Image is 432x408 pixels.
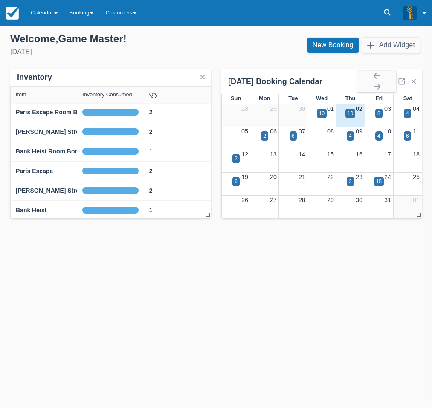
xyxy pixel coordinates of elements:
[16,168,53,174] strong: Paris Escape
[377,132,380,140] div: 4
[16,187,109,194] strong: [PERSON_NAME] Street Mystery
[263,132,266,140] div: 2
[348,110,353,117] div: 10
[384,128,391,135] a: 10
[406,132,409,140] div: 6
[149,108,153,117] a: 2
[149,187,153,194] strong: 2
[241,128,248,135] a: 05
[235,178,238,185] div: 6
[384,174,391,180] a: 24
[149,147,153,156] a: 1
[299,151,305,158] a: 14
[241,105,248,112] a: 28
[17,72,52,82] div: Inventory
[327,105,334,112] a: 01
[299,197,305,203] a: 28
[16,108,97,117] a: Paris Escape Room Booking
[327,174,334,180] a: 22
[16,186,109,195] a: [PERSON_NAME] Street Mystery
[327,128,334,135] a: 08
[299,105,305,112] a: 30
[6,7,19,20] img: checkfront-main-nav-mini-logo.png
[413,197,420,203] a: 01
[270,174,277,180] a: 20
[356,197,362,203] a: 30
[384,151,391,158] a: 17
[231,95,241,101] span: Sun
[241,197,248,203] a: 26
[307,38,359,53] a: New Booking
[327,197,334,203] a: 29
[270,105,277,112] a: 29
[413,105,420,112] a: 04
[292,132,295,140] div: 6
[16,127,153,136] a: [PERSON_NAME] Street Mystery Room Booking
[299,128,305,135] a: 07
[376,178,382,185] div: 15
[149,92,158,98] div: Qty
[149,127,153,136] a: 2
[149,128,153,135] strong: 2
[16,128,153,135] strong: [PERSON_NAME] Street Mystery Room Booking
[413,174,420,180] a: 25
[16,147,91,156] a: Bank Heist Room Booking
[362,38,420,53] button: Add Widget
[375,95,383,101] span: Fri
[384,197,391,203] a: 31
[149,109,153,116] strong: 2
[241,174,248,180] a: 19
[16,207,46,214] strong: Bank Heist
[16,92,26,98] div: Item
[377,110,380,117] div: 8
[356,105,362,112] a: 02
[356,174,362,180] a: 23
[299,174,305,180] a: 21
[149,207,153,214] strong: 1
[349,132,352,140] div: 4
[149,148,153,155] strong: 1
[345,95,356,101] span: Thu
[384,105,391,112] a: 03
[235,155,238,162] div: 2
[149,206,153,215] a: 1
[149,167,153,176] a: 2
[259,95,270,101] span: Mon
[228,77,357,87] div: [DATE] Booking Calendar
[327,151,334,158] a: 15
[403,6,417,20] img: A3
[356,128,362,135] a: 09
[413,128,420,135] a: 11
[270,197,277,203] a: 27
[349,178,352,185] div: 2
[270,151,277,158] a: 13
[82,92,132,98] div: Inventory Consumed
[149,168,153,174] strong: 2
[16,109,97,116] strong: Paris Escape Room Booking
[403,95,412,101] span: Sat
[406,110,409,117] div: 4
[319,110,325,117] div: 10
[10,47,209,57] div: [DATE]
[288,95,298,101] span: Tue
[241,151,248,158] a: 12
[16,148,91,155] strong: Bank Heist Room Booking
[10,32,209,45] div: Welcome , Game Master !
[149,186,153,195] a: 2
[16,167,53,176] a: Paris Escape
[413,151,420,158] a: 18
[316,95,328,101] span: Wed
[16,206,46,215] a: Bank Heist
[356,151,362,158] a: 16
[270,128,277,135] a: 06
